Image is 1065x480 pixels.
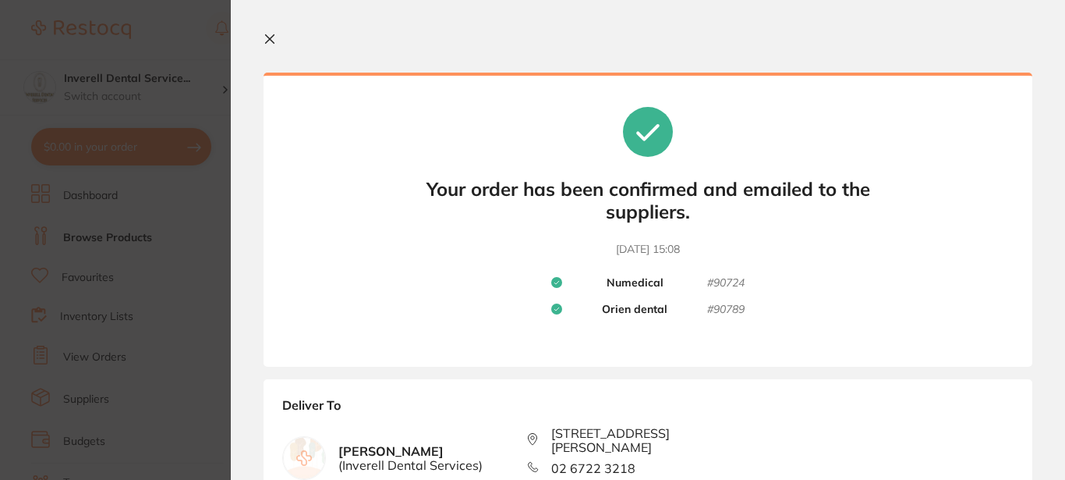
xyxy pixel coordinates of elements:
b: Numedical [607,276,663,290]
b: [PERSON_NAME] [338,444,483,473]
img: empty.jpg [283,437,325,479]
small: # 90724 [707,276,745,290]
b: Orien dental [602,303,667,317]
b: Deliver To [282,398,1014,425]
span: 02 6722 3218 [551,461,635,475]
small: # 90789 [707,303,745,317]
span: ( Inverell Dental Services ) [338,458,483,472]
b: Your order has been confirmed and emailed to the suppliers. [414,178,882,223]
span: [STREET_ADDRESS][PERSON_NAME] [551,426,770,455]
